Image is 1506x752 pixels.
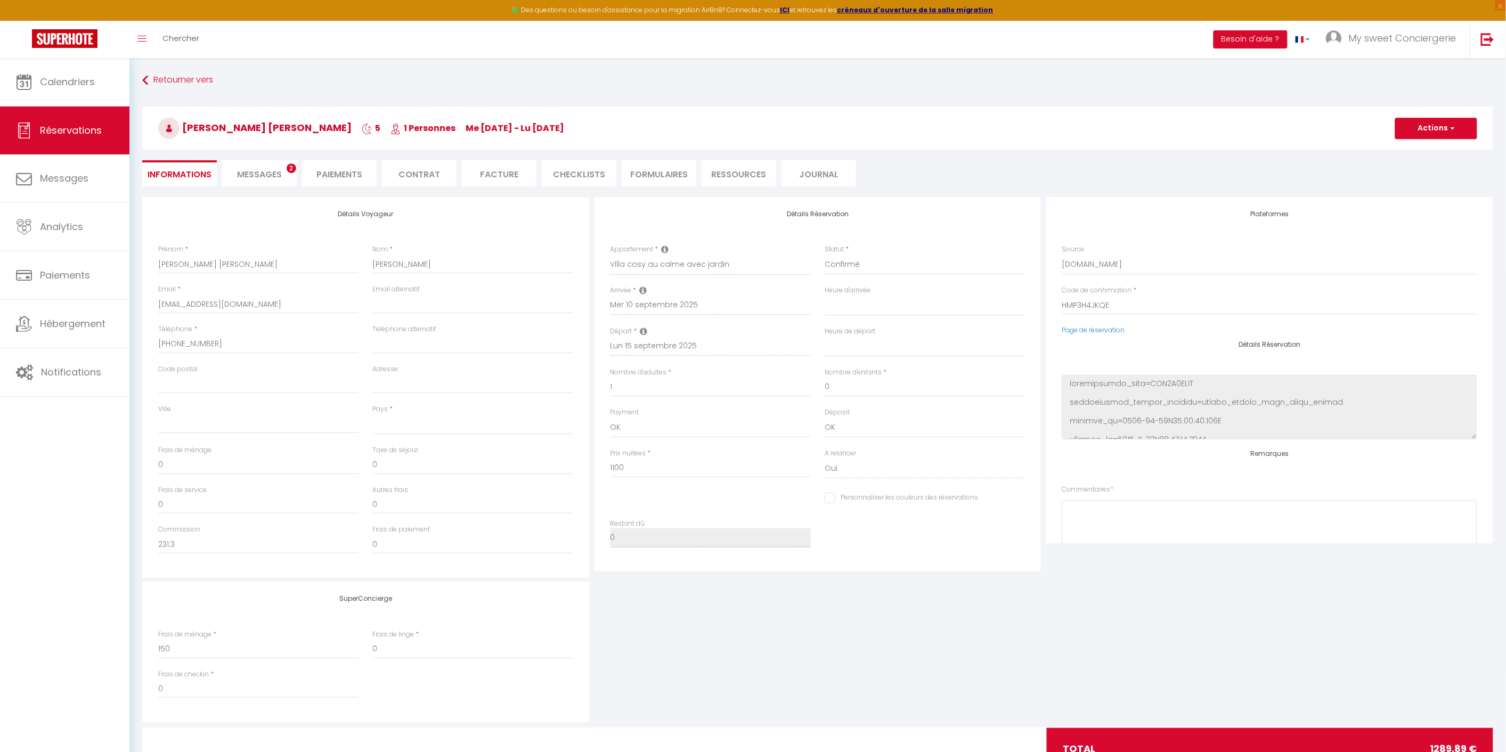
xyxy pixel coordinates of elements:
label: Téléphone alternatif [372,324,436,334]
li: Journal [782,160,856,186]
a: créneaux d'ouverture de la salle migration [837,5,994,14]
a: Chercher [154,21,207,58]
span: My sweet Conciergerie [1349,31,1456,45]
label: Prénom [158,244,183,255]
span: Paiements [40,268,90,282]
label: Deposit [825,407,850,418]
h4: Détails Réservation [1062,341,1477,348]
span: Messages [237,168,282,181]
span: Hébergement [40,317,105,330]
label: Frais de service [158,485,207,495]
label: Autres frais [372,485,408,495]
label: Payment [610,407,639,418]
label: Commentaires [1062,485,1114,495]
label: Taxe de séjour [372,445,418,455]
label: Email alternatif [372,284,420,295]
label: Nom [372,244,388,255]
h4: Détails Voyageur [158,210,573,218]
li: Facture [462,160,536,186]
span: Notifications [41,365,101,379]
li: CHECKLISTS [542,160,616,186]
label: Prix nuitées [610,448,646,459]
h4: Remarques [1062,450,1477,457]
span: Réservations [40,124,102,137]
label: Frais de paiement [372,525,430,535]
h4: Plateformes [1062,210,1477,218]
li: Informations [142,160,217,186]
h4: SuperConcierge [158,595,573,602]
label: Commission [158,525,200,535]
label: A relancer [825,448,856,459]
span: 1 Personnes [390,122,455,134]
span: Calendriers [40,75,95,88]
label: Nombre d'enfants [825,367,882,378]
label: Source [1062,244,1085,255]
label: Départ [610,326,632,337]
a: ... My sweet Conciergerie [1318,21,1470,58]
span: 2 [287,164,296,173]
label: Appartement [610,244,654,255]
button: Besoin d'aide ? [1214,30,1288,48]
span: Messages [40,171,88,185]
label: Code postal [158,364,198,374]
label: Statut [825,244,844,255]
label: Frais de linge [372,630,414,640]
label: Code de confirmation [1062,285,1132,296]
label: Frais de checkin [158,669,209,680]
li: FORMULAIRES [622,160,696,186]
label: Adresse [372,364,398,374]
li: Paiements [302,160,377,186]
li: Contrat [382,160,457,186]
button: Actions [1395,118,1477,139]
span: Analytics [40,220,83,233]
label: Pays [372,404,388,414]
label: Email [158,284,176,295]
img: ... [1326,30,1342,46]
label: Ville [158,404,171,414]
label: Restant dû [610,519,645,529]
label: Heure de départ [825,326,875,337]
label: Arrivée [610,285,632,296]
button: Ouvrir le widget de chat LiveChat [9,4,40,36]
a: Page de réservation [1062,325,1125,334]
span: Chercher [162,32,199,44]
label: Téléphone [158,324,192,334]
label: Heure d'arrivée [825,285,870,296]
label: Nombre d'adultes [610,367,667,378]
label: Frais de ménage [158,630,211,640]
span: [PERSON_NAME] [PERSON_NAME] [158,121,352,134]
span: 5 [362,122,380,134]
span: me [DATE] - lu [DATE] [466,122,564,134]
img: logout [1481,32,1494,46]
label: Frais de ménage [158,445,211,455]
h4: Détails Réservation [610,210,1025,218]
img: Super Booking [32,29,97,48]
a: Retourner vers [142,71,1493,90]
li: Ressources [702,160,776,186]
a: ICI [780,5,789,14]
